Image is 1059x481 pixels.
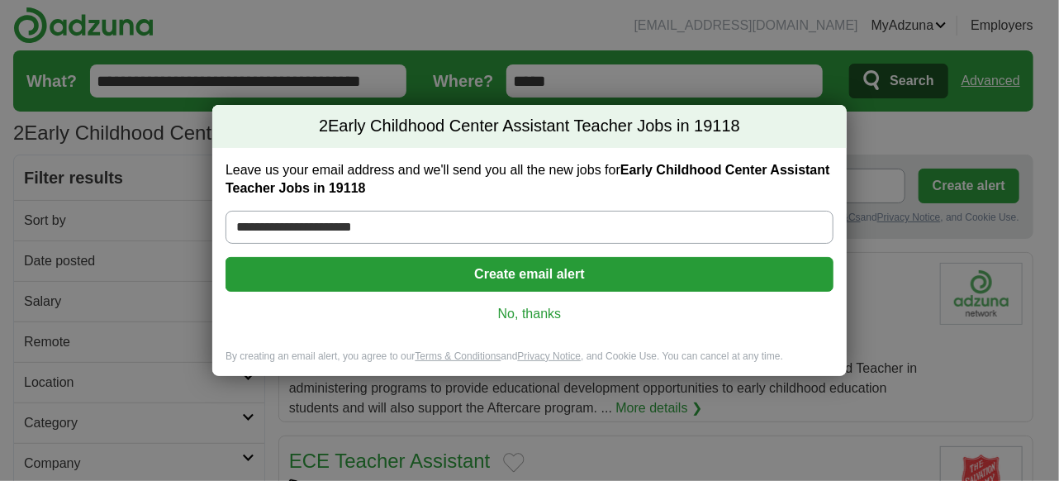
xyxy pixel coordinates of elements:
[226,161,833,198] label: Leave us your email address and we'll send you all the new jobs for
[226,257,833,292] button: Create email alert
[212,350,847,377] div: By creating an email alert, you agree to our and , and Cookie Use. You can cancel at any time.
[212,105,847,148] h2: Early Childhood Center Assistant Teacher Jobs in 19118
[239,305,820,323] a: No, thanks
[226,163,830,195] strong: Early Childhood Center Assistant Teacher Jobs in 19118
[415,350,501,362] a: Terms & Conditions
[518,350,582,362] a: Privacy Notice
[319,115,328,138] span: 2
